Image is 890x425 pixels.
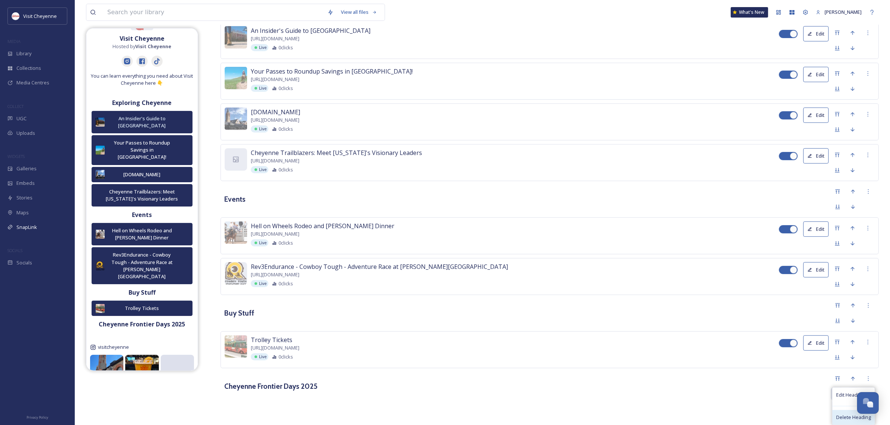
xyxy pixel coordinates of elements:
[16,209,29,216] span: Maps
[251,221,394,230] span: Hell on Wheels Rodeo and [PERSON_NAME] Dinner
[857,392,879,414] button: Open Chat
[251,166,268,173] div: Live
[803,221,829,237] button: Edit
[90,72,194,87] span: You can learn everything you need about Visit Cheyenne here 👇
[108,305,176,312] div: Trolley Tickets
[92,301,193,316] button: Trolley Tickets
[16,65,41,72] span: Collections
[251,76,299,83] span: [URL][DOMAIN_NAME]
[251,35,299,42] span: [URL][DOMAIN_NAME]
[92,247,193,284] button: Rev3Endurance - Cowboy Tough - Adventure Race at [PERSON_NAME][GEOGRAPHIC_DATA]
[120,34,164,43] strong: Visit Cheyenne
[27,415,48,420] span: Privacy Policy
[92,184,193,207] button: Cheyenne Trailblazers: Meet [US_STATE]'s Visionary Leaders
[132,211,152,219] strong: Events
[803,262,829,277] button: Edit
[278,239,293,246] span: 0 clicks
[96,188,188,202] div: Cheyenne Trailblazers: Meet [US_STATE]'s Visionary Leaders
[16,115,27,122] span: UGC
[92,167,193,182] button: [DOMAIN_NAME]
[251,125,268,133] div: Live
[16,50,31,57] span: Library
[7,38,21,44] span: MEDIA
[96,304,105,313] img: cfb2d8a5-663a-4cdf-b88c-c96c514d4ff4.jpg
[278,280,293,287] span: 0 clicks
[90,355,123,388] img: 545099148_18524328184012213_2630361861182801266_n.jpg
[225,262,247,285] img: e5606713-9eca-4a06-bb9b-5ef0b70e61f1.jpg
[251,117,299,124] span: [URL][DOMAIN_NAME]
[836,391,864,398] span: Edit Heading
[251,353,268,360] div: Live
[836,414,871,421] span: Delete Heading
[16,79,49,86] span: Media Centres
[96,261,105,270] img: e5606713-9eca-4a06-bb9b-5ef0b70e61f1.jpg
[99,320,185,328] strong: Cheyenne Frontier Days 2025
[251,335,292,344] span: Trolley Tickets
[251,108,300,117] span: [DOMAIN_NAME]
[108,115,176,129] div: An Insider's Guide to [GEOGRAPHIC_DATA]
[16,259,32,266] span: Socials
[225,221,247,244] img: 7652c0de-5375-4635-9ee7-ce9719867273.jpg
[16,224,37,231] span: SnapLink
[803,335,829,351] button: Edit
[129,288,155,297] strong: Buy Stuff
[825,9,862,15] span: [PERSON_NAME]
[251,148,422,157] span: Cheyenne Trailblazers: Meet [US_STATE]'s Visionary Leaders
[7,153,25,159] span: WIDGETS
[251,67,413,76] span: Your Passes to Roundup Savings in [GEOGRAPHIC_DATA]!
[251,239,268,246] div: Live
[803,67,829,82] button: Edit
[113,99,172,107] strong: Exploring Cheyenne
[23,13,57,19] span: Visit Cheyenne
[7,103,24,109] span: COLLECT
[108,171,176,178] div: [DOMAIN_NAME]
[731,7,768,18] a: What's New
[225,26,247,49] img: 74dbcbad-cc1b-41dd-80af-f06602b84054.jpg
[251,44,268,51] div: Live
[251,157,299,164] span: [URL][DOMAIN_NAME]
[16,165,37,172] span: Galleries
[278,166,293,173] span: 0 clicks
[16,194,33,201] span: Stories
[251,271,299,278] span: [URL][DOMAIN_NAME]
[812,5,865,19] a: [PERSON_NAME]
[96,118,105,127] img: 74dbcbad-cc1b-41dd-80af-f06602b84054.jpg
[108,251,176,280] div: Rev3Endurance - Cowboy Tough - Adventure Race at [PERSON_NAME][GEOGRAPHIC_DATA]
[224,308,254,319] h3: Buy Stuff
[125,355,158,388] img: 543686500_18524240338012213_490557391161126037_n.jpg
[225,67,247,89] img: f6fa6c66-a6e4-4aa1-b3f8-58b64b617114.jpg
[96,230,105,239] img: 7652c0de-5375-4635-9ee7-ce9719867273.jpg
[96,146,105,155] img: f6fa6c66-a6e4-4aa1-b3f8-58b64b617114.jpg
[337,5,381,19] a: View all files
[251,280,268,287] div: Live
[92,223,193,245] button: Hell on Wheels Rodeo and [PERSON_NAME] Dinner
[92,135,193,165] button: Your Passes to Roundup Savings in [GEOGRAPHIC_DATA]!
[225,335,247,358] img: cfb2d8a5-663a-4cdf-b88c-c96c514d4ff4.jpg
[136,43,172,50] strong: Visit Cheyenne
[224,381,317,392] h3: Cheyenne Frontier Days 2025
[251,344,299,351] span: [URL][DOMAIN_NAME]
[278,85,293,92] span: 0 clicks
[12,12,19,20] img: visit_cheyenne_logo.jpeg
[108,139,176,161] div: Your Passes to Roundup Savings in [GEOGRAPHIC_DATA]!
[278,125,293,133] span: 0 clicks
[113,43,172,50] span: Hosted by
[104,4,324,21] input: Search your library
[96,170,105,179] img: 74e8face-6c70-4c6d-a36c-87a23a167760.jpg
[278,44,293,51] span: 0 clicks
[251,230,299,238] span: [URL][DOMAIN_NAME]
[278,353,293,360] span: 0 clicks
[803,148,829,164] button: Edit
[803,108,829,123] button: Edit
[7,248,22,253] span: SOCIALS
[803,26,829,41] button: Edit
[108,227,176,241] div: Hell on Wheels Rodeo and [PERSON_NAME] Dinner
[16,180,35,187] span: Embeds
[251,26,370,35] span: An Insider's Guide to [GEOGRAPHIC_DATA]
[98,344,129,351] span: visitcheyenne
[224,194,246,205] h3: Events
[92,111,193,133] button: An Insider's Guide to [GEOGRAPHIC_DATA]
[27,412,48,421] a: Privacy Policy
